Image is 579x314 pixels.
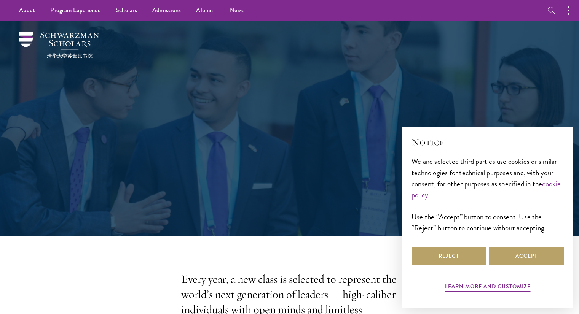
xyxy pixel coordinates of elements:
h2: Notice [412,136,564,149]
div: We and selected third parties use cookies or similar technologies for technical purposes and, wit... [412,156,564,233]
button: Reject [412,247,486,265]
button: Learn more and customize [445,282,531,293]
a: cookie policy [412,178,561,200]
img: Schwarzman Scholars [19,32,99,58]
button: Accept [489,247,564,265]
